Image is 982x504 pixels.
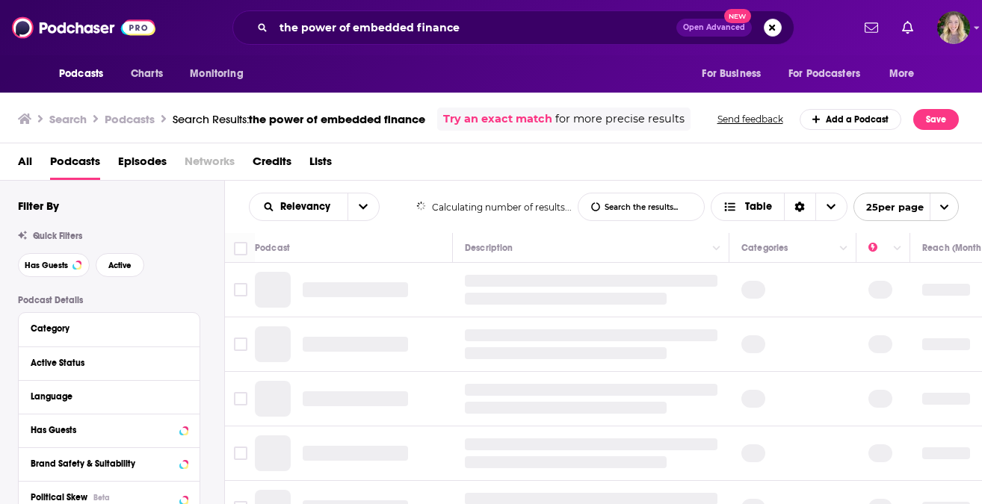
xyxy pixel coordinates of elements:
button: open menu [779,60,882,88]
h3: Search [49,112,87,126]
span: Active [108,261,132,270]
a: Show notifications dropdown [896,15,919,40]
input: Search podcasts, credits, & more... [274,16,676,40]
div: Active Status [31,358,178,368]
span: Podcasts [59,63,103,84]
div: Language [31,391,178,402]
button: Brand Safety & Suitability [31,454,188,473]
span: Quick Filters [33,231,82,241]
span: for more precise results [555,111,685,128]
button: Save [913,109,959,130]
div: Sort Direction [784,193,815,220]
button: Active Status [31,353,188,372]
span: Toggle select row [234,337,247,351]
button: Column Actions [835,240,853,258]
div: Category [31,323,178,334]
button: Column Actions [889,240,907,258]
span: For Business [702,63,761,84]
div: Power Score [868,239,889,257]
button: open menu [348,193,379,220]
div: Search podcasts, credits, & more... [232,10,794,45]
span: Relevancy [280,202,336,212]
a: Try an exact match [443,111,552,128]
button: open menu [49,60,123,88]
button: open menu [853,193,959,221]
span: Toggle select row [234,283,247,296]
h2: Filter By [18,199,59,213]
button: open menu [179,60,262,88]
button: Open AdvancedNew [676,19,752,37]
h3: Podcasts [105,112,155,126]
a: Lists [309,149,332,180]
span: Table [745,202,772,212]
img: User Profile [937,11,970,44]
div: Search Results: [173,112,425,126]
span: More [889,63,915,84]
button: Choose View [711,193,847,221]
span: For Podcasters [788,63,860,84]
a: Search Results:the power of embedded finance [173,112,425,126]
a: Credits [253,149,291,180]
span: Charts [131,63,163,84]
button: open menu [250,202,348,212]
h2: Choose List sort [249,193,380,221]
span: Has Guests [25,261,68,270]
span: Toggle select row [234,392,247,405]
button: Send feedback [713,113,788,125]
button: open menu [879,60,933,88]
button: Language [31,387,188,405]
span: Networks [185,149,235,180]
div: Calculating number of results... [416,202,572,213]
button: Active [96,253,144,277]
a: Add a Podcast [800,109,902,130]
a: All [18,149,32,180]
span: the power of embedded finance [249,112,425,126]
div: Categories [741,239,788,257]
a: Show notifications dropdown [859,15,884,40]
span: 25 per page [854,196,924,219]
button: Has Guests [18,253,90,277]
button: Category [31,319,188,337]
p: Podcast Details [18,295,200,305]
button: Show profile menu [937,11,970,44]
button: Has Guests [31,420,188,439]
span: Political Skew [31,492,87,503]
span: Monitoring [190,63,243,84]
div: Description [465,239,513,257]
div: Podcast [255,239,290,257]
div: Beta [93,493,110,503]
div: Has Guests [31,425,175,435]
span: Toggle select row [234,447,247,460]
span: New [724,9,751,23]
a: Episodes [118,149,167,180]
span: Open Advanced [683,24,745,31]
button: open menu [691,60,779,88]
button: Column Actions [708,240,726,258]
a: Podcasts [50,149,100,180]
a: Charts [121,60,172,88]
img: Podchaser - Follow, Share and Rate Podcasts [12,13,155,42]
div: Brand Safety & Suitability [31,458,175,469]
span: Logged in as lauren19365 [937,11,970,44]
